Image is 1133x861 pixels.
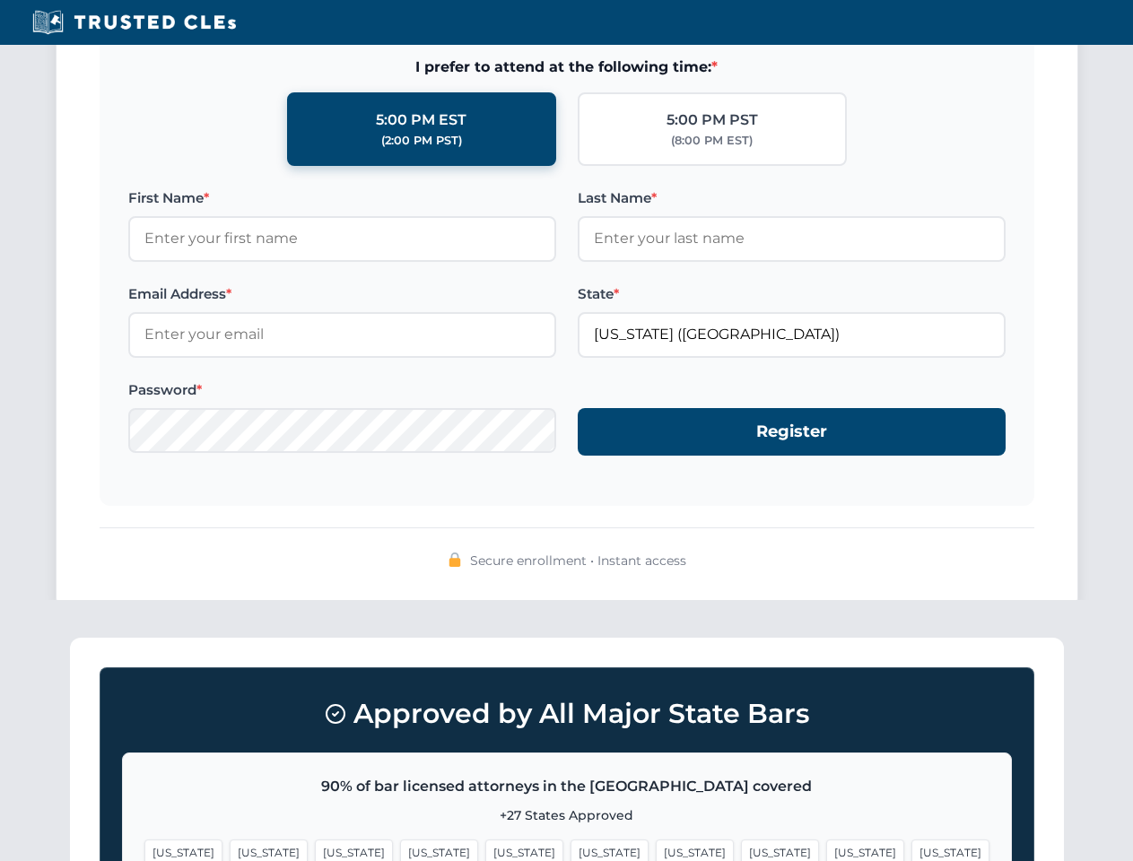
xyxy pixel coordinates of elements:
[144,775,989,798] p: 90% of bar licensed attorneys in the [GEOGRAPHIC_DATA] covered
[667,109,758,132] div: 5:00 PM PST
[128,312,556,357] input: Enter your email
[671,132,753,150] div: (8:00 PM EST)
[128,187,556,209] label: First Name
[578,312,1006,357] input: Florida (FL)
[376,109,466,132] div: 5:00 PM EST
[578,187,1006,209] label: Last Name
[122,690,1012,738] h3: Approved by All Major State Bars
[578,283,1006,305] label: State
[578,216,1006,261] input: Enter your last name
[128,216,556,261] input: Enter your first name
[144,805,989,825] p: +27 States Approved
[448,552,462,567] img: 🔒
[381,132,462,150] div: (2:00 PM PST)
[578,408,1006,456] button: Register
[27,9,241,36] img: Trusted CLEs
[470,551,686,570] span: Secure enrollment • Instant access
[128,283,556,305] label: Email Address
[128,56,1006,79] span: I prefer to attend at the following time:
[128,379,556,401] label: Password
